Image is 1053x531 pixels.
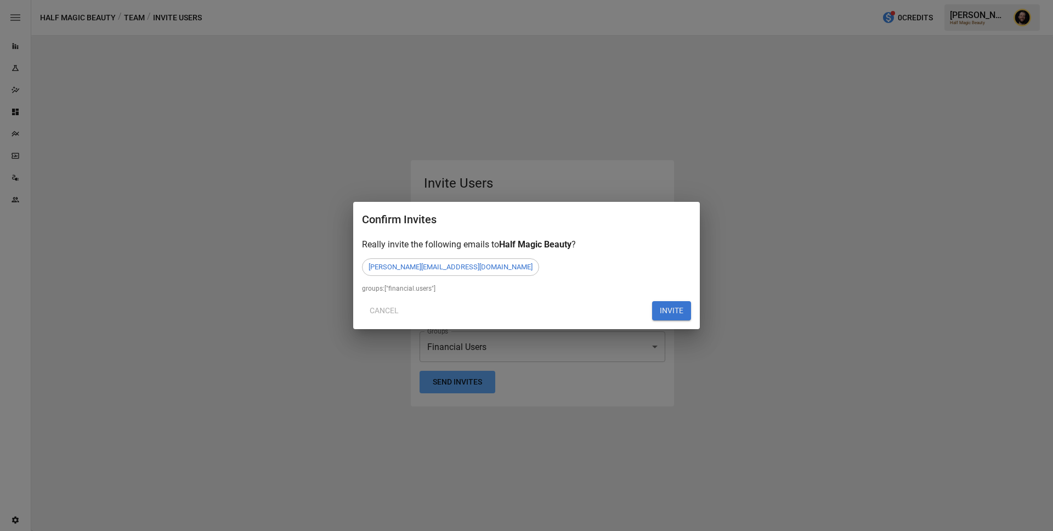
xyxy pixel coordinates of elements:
span: [PERSON_NAME][EMAIL_ADDRESS][DOMAIN_NAME] [363,263,539,271]
h2: Confirm Invites [362,211,691,239]
div: Really invite the following emails to ? [362,239,691,250]
button: INVITE [652,301,691,321]
span: Half Magic Beauty [499,239,571,250]
div: groups: ["financial.users"] [362,285,691,292]
button: Cancel [362,301,406,321]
